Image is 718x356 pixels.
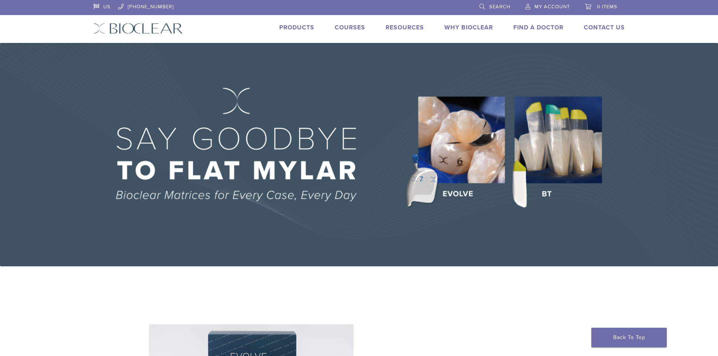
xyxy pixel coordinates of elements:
[513,24,563,31] a: Find A Doctor
[279,24,314,31] a: Products
[597,4,617,10] span: 0 items
[534,4,570,10] span: My Account
[591,328,667,347] a: Back To Top
[335,24,365,31] a: Courses
[584,24,625,31] a: Contact Us
[386,24,424,31] a: Resources
[93,23,183,34] img: Bioclear
[444,24,493,31] a: Why Bioclear
[489,4,510,10] span: Search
